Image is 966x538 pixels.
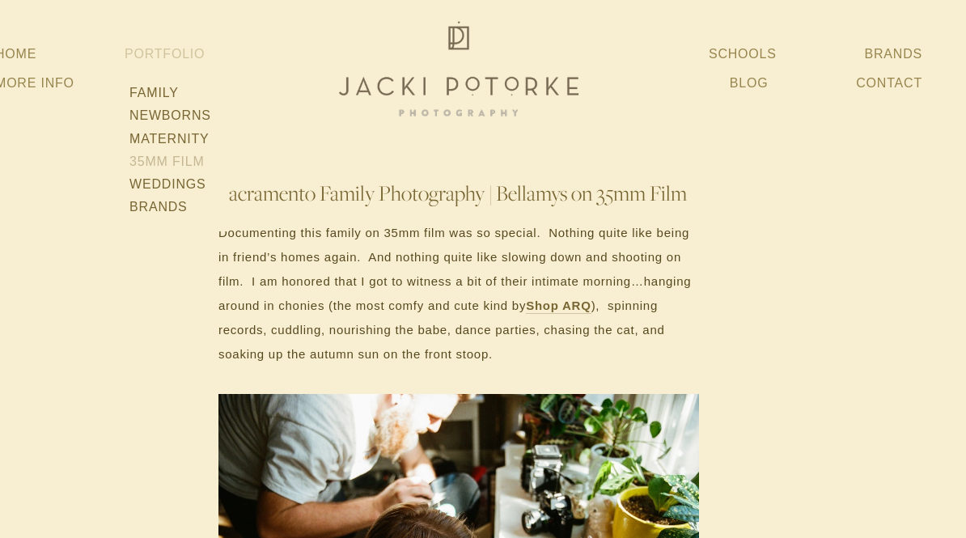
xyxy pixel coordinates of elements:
a: Blog [730,69,769,98]
a: Brands [125,196,216,218]
a: Newborns [125,104,216,127]
img: Jacki Potorke Sacramento Family Photographer [329,17,588,121]
p: Documenting this family on 35mm film was so special. Nothing quite like being in friend’s homes a... [218,221,699,366]
a: Brands [865,40,922,69]
a: Shop ARQ [526,299,591,314]
a: Maternity [125,127,216,150]
a: 35mm Film [125,150,216,173]
h1: Sacramento Family Photography | Bellamys on 35mm Film [218,182,699,205]
a: Portfolio [125,47,205,61]
a: Schools [709,40,777,69]
a: Weddings [125,173,216,196]
strong: Shop ARQ [526,299,591,312]
a: Contact [856,69,922,98]
a: Family [125,82,216,104]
